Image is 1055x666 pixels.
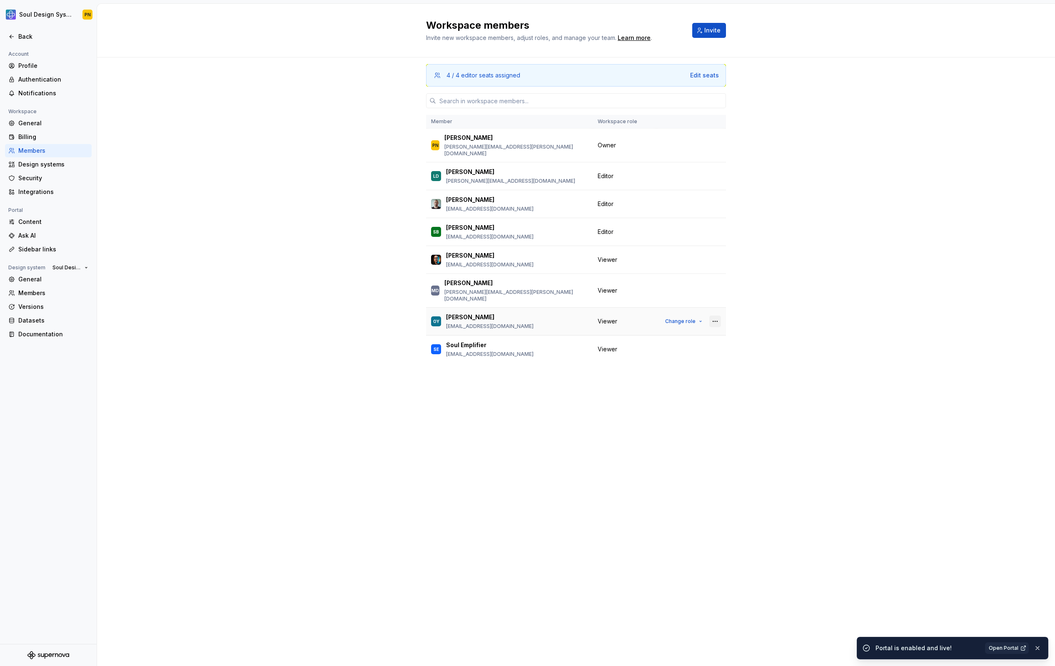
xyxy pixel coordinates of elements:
[446,71,520,80] div: 4 / 4 editor seats assigned
[5,30,92,43] a: Back
[446,206,534,212] p: [EMAIL_ADDRESS][DOMAIN_NAME]
[18,218,88,226] div: Content
[18,188,88,196] div: Integrations
[446,224,494,232] p: [PERSON_NAME]
[446,351,534,358] p: [EMAIL_ADDRESS][DOMAIN_NAME]
[5,59,92,72] a: Profile
[5,215,92,229] a: Content
[598,286,617,295] span: Viewer
[598,228,614,236] span: Editor
[18,32,88,41] div: Back
[690,71,719,80] button: Edit seats
[18,133,88,141] div: Billing
[444,279,493,287] p: [PERSON_NAME]
[5,185,92,199] a: Integrations
[85,11,91,18] div: PN
[446,234,534,240] p: [EMAIL_ADDRESS][DOMAIN_NAME]
[593,115,656,129] th: Workspace role
[18,174,88,182] div: Security
[6,10,16,20] img: 1ea0bd9b-656a-4045-8d3b-f5d01442cdbd.png
[598,345,617,353] span: Viewer
[18,119,88,127] div: General
[985,642,1029,654] a: Open Portal
[5,158,92,171] a: Design systems
[446,168,494,176] p: [PERSON_NAME]
[598,256,617,264] span: Viewer
[5,205,26,215] div: Portal
[989,645,1018,651] span: Open Portal
[436,93,726,108] input: Search in workspace members...
[446,323,534,330] p: [EMAIL_ADDRESS][DOMAIN_NAME]
[618,34,651,42] a: Learn more
[18,245,88,253] div: Sidebar links
[18,330,88,338] div: Documentation
[18,160,88,169] div: Design systems
[5,49,32,59] div: Account
[433,228,439,236] div: SB
[18,289,88,297] div: Members
[18,275,88,283] div: General
[5,273,92,286] a: General
[5,107,40,117] div: Workspace
[661,316,706,327] button: Change role
[665,318,696,325] span: Change role
[5,328,92,341] a: Documentation
[598,141,616,149] span: Owner
[5,117,92,130] a: General
[446,261,534,268] p: [EMAIL_ADDRESS][DOMAIN_NAME]
[18,147,88,155] div: Members
[52,264,81,271] span: Soul Design System
[434,345,439,353] div: SE
[5,300,92,313] a: Versions
[433,317,439,326] div: OY
[5,243,92,256] a: Sidebar links
[444,134,493,142] p: [PERSON_NAME]
[598,317,617,326] span: Viewer
[18,316,88,325] div: Datasets
[426,115,593,129] th: Member
[598,172,614,180] span: Editor
[426,34,616,41] span: Invite new workspace members, adjust roles, and manage your team.
[18,231,88,240] div: Ask AI
[2,5,95,24] button: Soul Design SystemPN
[5,286,92,300] a: Members
[432,141,439,149] div: PN
[5,171,92,185] a: Security
[5,314,92,327] a: Datasets
[433,172,439,180] div: LD
[5,73,92,86] a: Authentication
[616,35,652,41] span: .
[444,144,588,157] p: [PERSON_NAME][EMAIL_ADDRESS][PERSON_NAME][DOMAIN_NAME]
[446,341,486,349] p: Soul Emplifier
[446,196,494,204] p: [PERSON_NAME]
[5,229,92,242] a: Ask AI
[431,255,441,265] img: Ludek Cernocky
[5,87,92,100] a: Notifications
[692,23,726,38] button: Invite
[446,178,575,184] p: [PERSON_NAME][EMAIL_ADDRESS][DOMAIN_NAME]
[5,144,92,157] a: Members
[444,289,588,302] p: [PERSON_NAME][EMAIL_ADDRESS][PERSON_NAME][DOMAIN_NAME]
[704,26,721,35] span: Invite
[431,199,441,209] img: Lukas Vilkus
[18,75,88,84] div: Authentication
[19,10,72,19] div: Soul Design System
[446,251,494,260] p: [PERSON_NAME]
[18,303,88,311] div: Versions
[875,644,980,652] div: Portal is enabled and live!
[5,263,49,273] div: Design system
[431,286,439,295] div: MD
[5,130,92,144] a: Billing
[446,313,494,321] p: [PERSON_NAME]
[598,200,614,208] span: Editor
[426,19,682,32] h2: Workspace members
[18,89,88,97] div: Notifications
[27,651,69,659] svg: Supernova Logo
[18,62,88,70] div: Profile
